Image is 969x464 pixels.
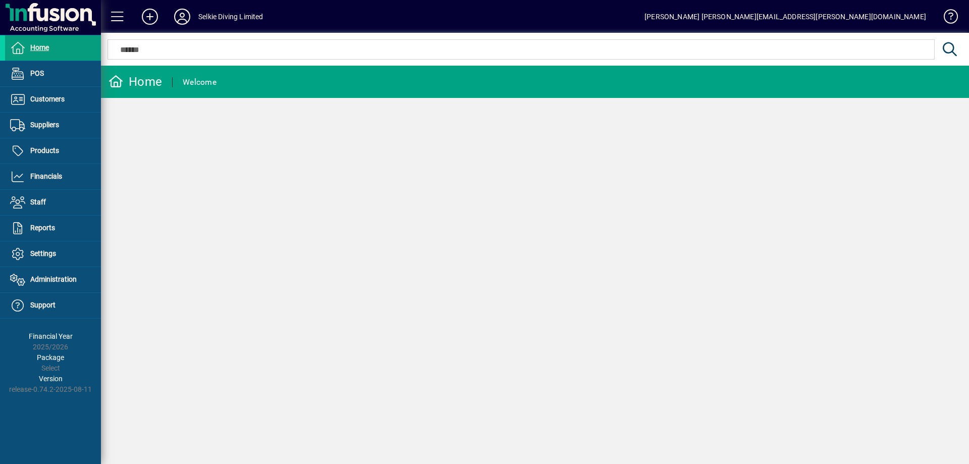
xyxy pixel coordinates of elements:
a: Products [5,138,101,164]
span: Home [30,43,49,51]
span: Administration [30,275,77,283]
div: Home [109,74,162,90]
span: Customers [30,95,65,103]
span: Reports [30,224,55,232]
a: Settings [5,241,101,267]
span: Products [30,146,59,154]
span: Financial Year [29,332,73,340]
button: Profile [166,8,198,26]
div: Welcome [183,74,217,90]
a: Staff [5,190,101,215]
span: Support [30,301,56,309]
span: Suppliers [30,121,59,129]
div: Selkie Diving Limited [198,9,263,25]
a: Administration [5,267,101,292]
a: Customers [5,87,101,112]
div: [PERSON_NAME] [PERSON_NAME][EMAIL_ADDRESS][PERSON_NAME][DOMAIN_NAME] [644,9,926,25]
span: Version [39,375,63,383]
a: Financials [5,164,101,189]
button: Add [134,8,166,26]
a: Knowledge Base [936,2,956,35]
a: Support [5,293,101,318]
a: Suppliers [5,113,101,138]
span: Financials [30,172,62,180]
span: POS [30,69,44,77]
span: Staff [30,198,46,206]
a: POS [5,61,101,86]
a: Reports [5,216,101,241]
span: Settings [30,249,56,257]
span: Package [37,353,64,362]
